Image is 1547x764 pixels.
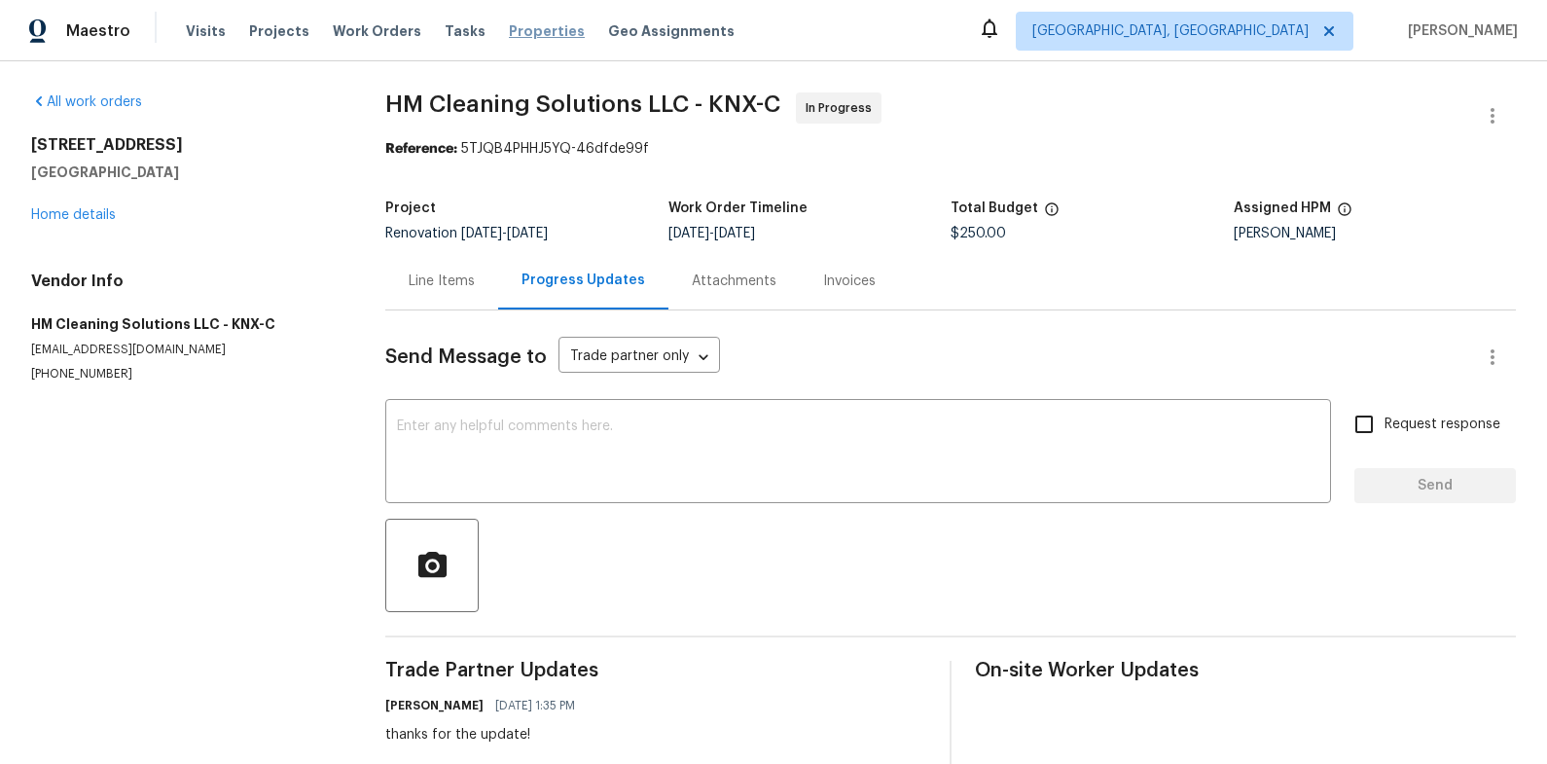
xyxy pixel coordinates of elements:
[1044,201,1060,227] span: The total cost of line items that have been proposed by Opendoor. This sum includes line items th...
[558,342,720,374] div: Trade partner only
[668,227,709,240] span: [DATE]
[509,21,585,41] span: Properties
[495,696,575,715] span: [DATE] 1:35 PM
[31,272,339,291] h4: Vendor Info
[31,95,142,109] a: All work orders
[461,227,548,240] span: -
[385,696,484,715] h6: [PERSON_NAME]
[1337,201,1352,227] span: The hpm assigned to this work order.
[1032,21,1309,41] span: [GEOGRAPHIC_DATA], [GEOGRAPHIC_DATA]
[461,227,502,240] span: [DATE]
[385,661,926,680] span: Trade Partner Updates
[385,139,1516,159] div: 5TJQB4PHHJ5YQ-46dfde99f
[445,24,486,38] span: Tasks
[333,21,421,41] span: Work Orders
[608,21,735,41] span: Geo Assignments
[186,21,226,41] span: Visits
[409,272,475,291] div: Line Items
[1234,201,1331,215] h5: Assigned HPM
[806,98,880,118] span: In Progress
[385,725,587,745] div: thanks for the update!
[507,227,548,240] span: [DATE]
[31,163,339,182] h5: [GEOGRAPHIC_DATA]
[249,21,309,41] span: Projects
[31,135,339,155] h2: [STREET_ADDRESS]
[714,227,755,240] span: [DATE]
[668,227,755,240] span: -
[31,366,339,382] p: [PHONE_NUMBER]
[1234,227,1517,240] div: [PERSON_NAME]
[823,272,876,291] div: Invoices
[31,314,339,334] h5: HM Cleaning Solutions LLC - KNX-C
[385,92,780,116] span: HM Cleaning Solutions LLC - KNX-C
[31,208,116,222] a: Home details
[1385,415,1500,435] span: Request response
[385,347,547,367] span: Send Message to
[951,227,1006,240] span: $250.00
[385,142,457,156] b: Reference:
[66,21,130,41] span: Maestro
[522,271,645,290] div: Progress Updates
[385,201,436,215] h5: Project
[692,272,776,291] div: Attachments
[1400,21,1518,41] span: [PERSON_NAME]
[975,661,1516,680] span: On-site Worker Updates
[668,201,808,215] h5: Work Order Timeline
[951,201,1038,215] h5: Total Budget
[31,342,339,358] p: [EMAIL_ADDRESS][DOMAIN_NAME]
[385,227,548,240] span: Renovation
